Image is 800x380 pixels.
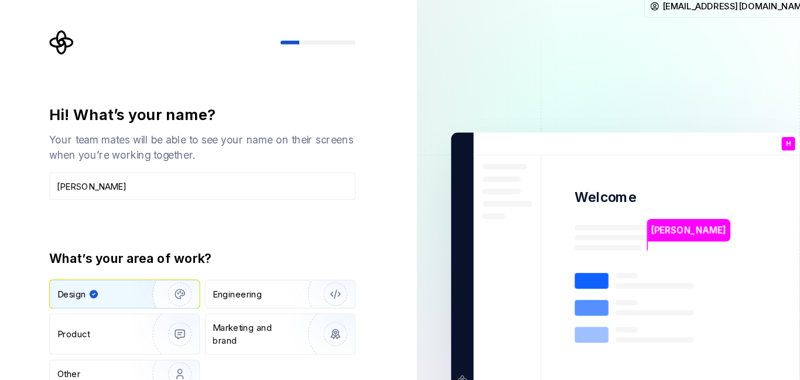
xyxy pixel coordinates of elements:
[56,248,343,264] div: What’s your area of work?
[63,321,94,333] div: Product
[209,283,255,295] div: Engineering
[209,315,288,338] div: Marketing and brand
[56,42,79,65] svg: Supernova Logo
[620,223,690,236] p: [PERSON_NAME]
[56,138,343,166] div: Your team mates will be able to see your name on their screens when you’re working together.
[613,9,786,30] button: [EMAIL_ADDRESS][DOMAIN_NAME]
[63,358,85,370] div: Other
[56,112,343,131] div: Hi! What’s your name?
[63,283,90,295] div: Design
[56,175,343,201] input: Han Solo
[548,190,606,207] p: Welcome
[746,145,750,152] p: H
[630,13,769,25] span: [EMAIL_ADDRESS][DOMAIN_NAME]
